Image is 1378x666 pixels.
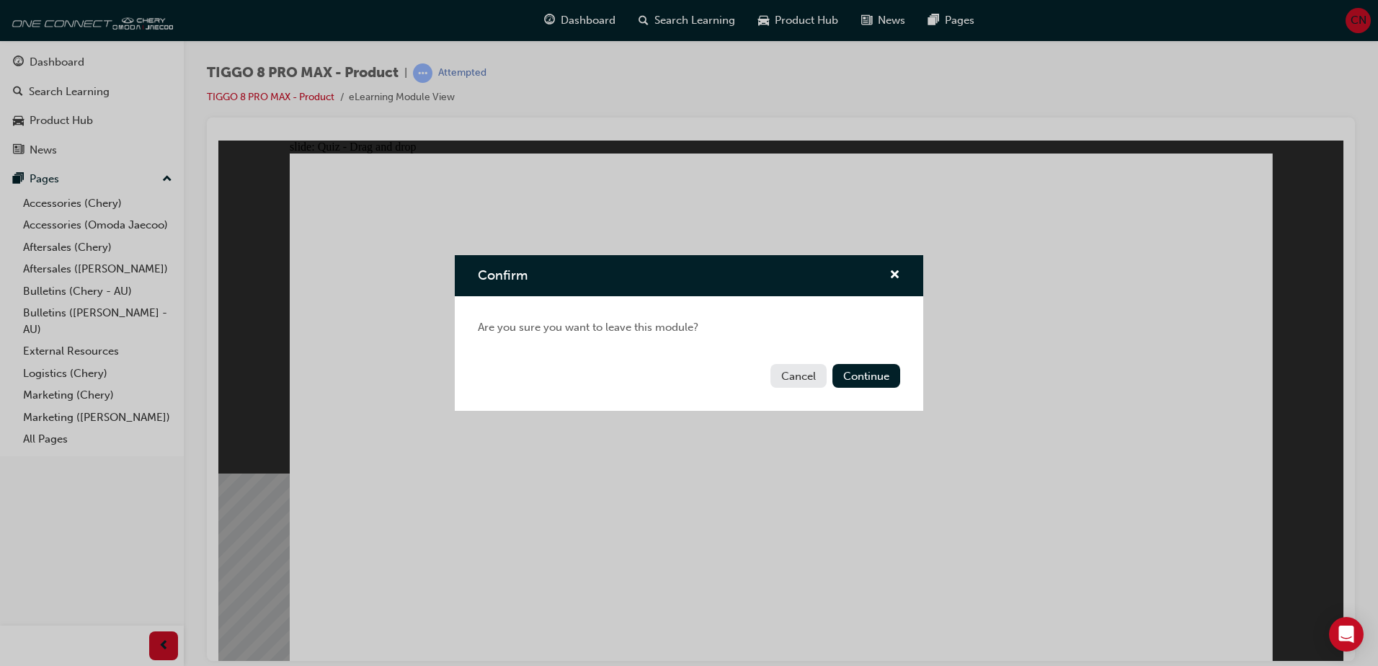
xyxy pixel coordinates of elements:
[1329,617,1364,652] div: Open Intercom Messenger
[770,364,827,388] button: Cancel
[889,270,900,283] span: cross-icon
[832,364,900,388] button: Continue
[455,255,923,411] div: Confirm
[478,267,528,283] span: Confirm
[455,296,923,359] div: Are you sure you want to leave this module?
[889,267,900,285] button: cross-icon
